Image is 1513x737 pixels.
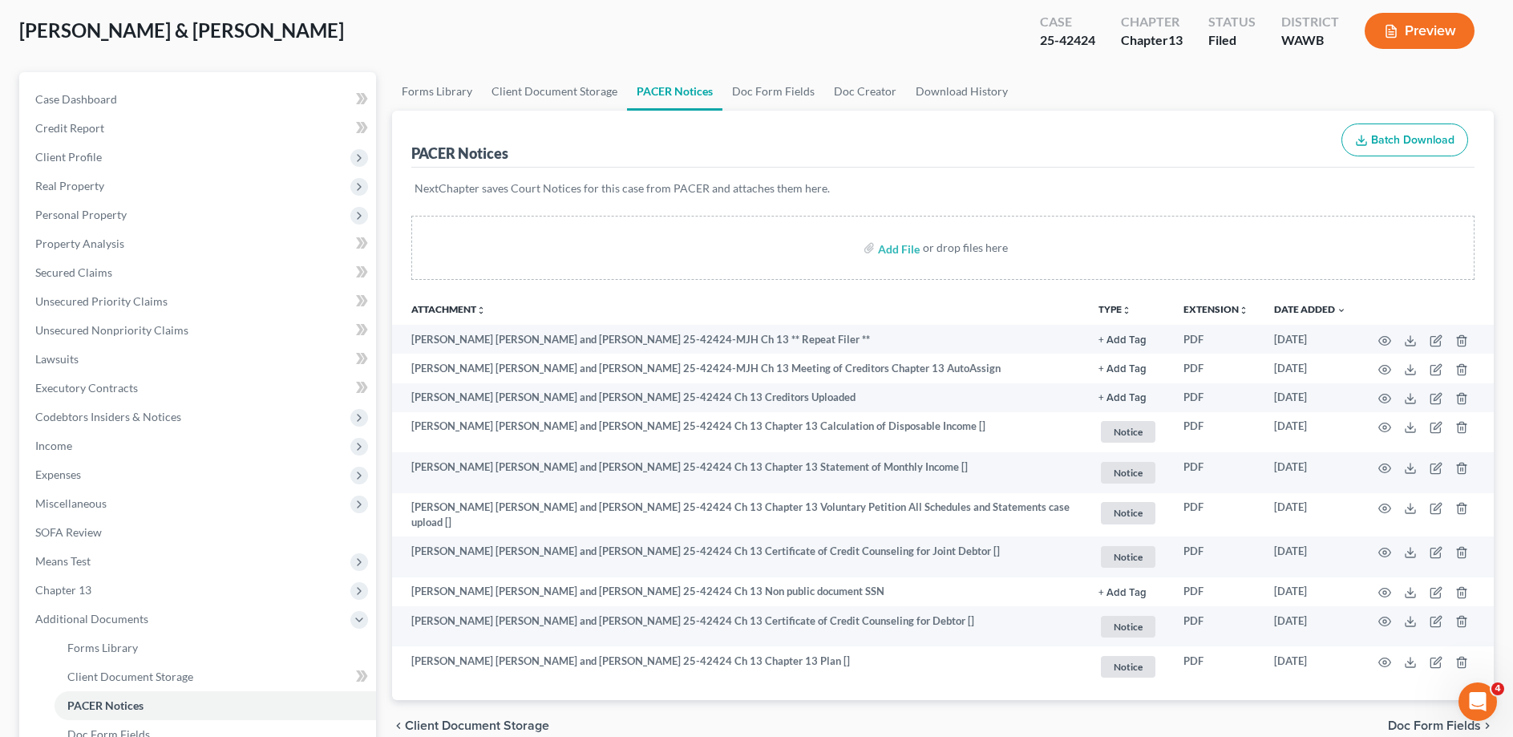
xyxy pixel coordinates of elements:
[35,496,107,510] span: Miscellaneous
[1171,325,1261,354] td: PDF
[1098,393,1147,403] button: + Add Tag
[1281,13,1339,31] div: District
[482,72,627,111] a: Client Document Storage
[19,18,344,42] span: [PERSON_NAME] & [PERSON_NAME]
[1183,303,1248,315] a: Extensionunfold_more
[1261,412,1359,453] td: [DATE]
[35,439,72,452] span: Income
[1261,354,1359,383] td: [DATE]
[1261,606,1359,647] td: [DATE]
[1261,646,1359,687] td: [DATE]
[1261,325,1359,354] td: [DATE]
[1388,719,1494,732] button: Doc Form Fields chevron_right
[1458,682,1497,721] iframe: Intercom live chat
[35,92,117,106] span: Case Dashboard
[411,303,486,315] a: Attachmentunfold_more
[824,72,906,111] a: Doc Creator
[1481,719,1494,732] i: chevron_right
[1098,584,1158,599] a: + Add Tag
[1337,306,1346,315] i: expand_more
[67,670,193,683] span: Client Document Storage
[35,381,138,395] span: Executory Contracts
[1261,577,1359,606] td: [DATE]
[35,554,91,568] span: Means Test
[1098,335,1147,346] button: + Add Tag
[1098,654,1158,680] a: Notice
[1098,305,1131,315] button: TYPEunfold_more
[392,646,1086,687] td: [PERSON_NAME] [PERSON_NAME] and [PERSON_NAME] 25-42424 Ch 13 Chapter 13 Plan []
[35,121,104,135] span: Credit Report
[1261,537,1359,577] td: [DATE]
[1261,493,1359,537] td: [DATE]
[35,179,104,192] span: Real Property
[22,85,376,114] a: Case Dashboard
[1101,656,1155,678] span: Notice
[22,287,376,316] a: Unsecured Priority Claims
[411,144,508,163] div: PACER Notices
[392,719,549,732] button: chevron_left Client Document Storage
[1208,31,1256,50] div: Filed
[1098,364,1147,375] button: + Add Tag
[1261,383,1359,412] td: [DATE]
[1171,606,1261,647] td: PDF
[35,294,168,308] span: Unsecured Priority Claims
[1101,502,1155,524] span: Notice
[1371,133,1454,147] span: Batch Download
[1101,462,1155,484] span: Notice
[1239,306,1248,315] i: unfold_more
[392,537,1086,577] td: [PERSON_NAME] [PERSON_NAME] and [PERSON_NAME] 25-42424 Ch 13 Certificate of Credit Counseling for...
[1098,361,1158,376] a: + Add Tag
[1281,31,1339,50] div: WAWB
[1098,613,1158,640] a: Notice
[35,150,102,164] span: Client Profile
[1171,412,1261,453] td: PDF
[392,72,482,111] a: Forms Library
[35,208,127,221] span: Personal Property
[405,719,549,732] span: Client Document Storage
[392,577,1086,606] td: [PERSON_NAME] [PERSON_NAME] and [PERSON_NAME] 25-42424 Ch 13 Non public document SSN
[55,691,376,720] a: PACER Notices
[1171,493,1261,537] td: PDF
[35,525,102,539] span: SOFA Review
[1101,546,1155,568] span: Notice
[392,412,1086,453] td: [PERSON_NAME] [PERSON_NAME] and [PERSON_NAME] 25-42424 Ch 13 Chapter 13 Calculation of Disposable...
[1388,719,1481,732] span: Doc Form Fields
[22,345,376,374] a: Lawsuits
[22,258,376,287] a: Secured Claims
[392,606,1086,647] td: [PERSON_NAME] [PERSON_NAME] and [PERSON_NAME] 25-42424 Ch 13 Certificate of Credit Counseling for...
[627,72,722,111] a: PACER Notices
[55,662,376,691] a: Client Document Storage
[22,374,376,403] a: Executory Contracts
[476,306,486,315] i: unfold_more
[22,316,376,345] a: Unsecured Nonpriority Claims
[35,265,112,279] span: Secured Claims
[35,410,181,423] span: Codebtors Insiders & Notices
[1098,419,1158,445] a: Notice
[1171,383,1261,412] td: PDF
[1122,306,1131,315] i: unfold_more
[392,493,1086,537] td: [PERSON_NAME] [PERSON_NAME] and [PERSON_NAME] 25-42424 Ch 13 Chapter 13 Voluntary Petition All Sc...
[35,237,124,250] span: Property Analysis
[1171,537,1261,577] td: PDF
[1121,31,1183,50] div: Chapter
[67,699,144,712] span: PACER Notices
[1101,616,1155,638] span: Notice
[1101,421,1155,443] span: Notice
[22,229,376,258] a: Property Analysis
[392,383,1086,412] td: [PERSON_NAME] [PERSON_NAME] and [PERSON_NAME] 25-42424 Ch 13 Creditors Uploaded
[1171,577,1261,606] td: PDF
[1274,303,1346,315] a: Date Added expand_more
[1365,13,1475,49] button: Preview
[1341,124,1468,157] button: Batch Download
[392,719,405,732] i: chevron_left
[1098,588,1147,598] button: + Add Tag
[22,518,376,547] a: SOFA Review
[906,72,1017,111] a: Download History
[1168,32,1183,47] span: 13
[392,354,1086,383] td: [PERSON_NAME] [PERSON_NAME] and [PERSON_NAME] 25-42424-MJH Ch 13 Meeting of Creditors Chapter 13 ...
[22,114,376,143] a: Credit Report
[1098,332,1158,347] a: + Add Tag
[722,72,824,111] a: Doc Form Fields
[55,634,376,662] a: Forms Library
[1171,646,1261,687] td: PDF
